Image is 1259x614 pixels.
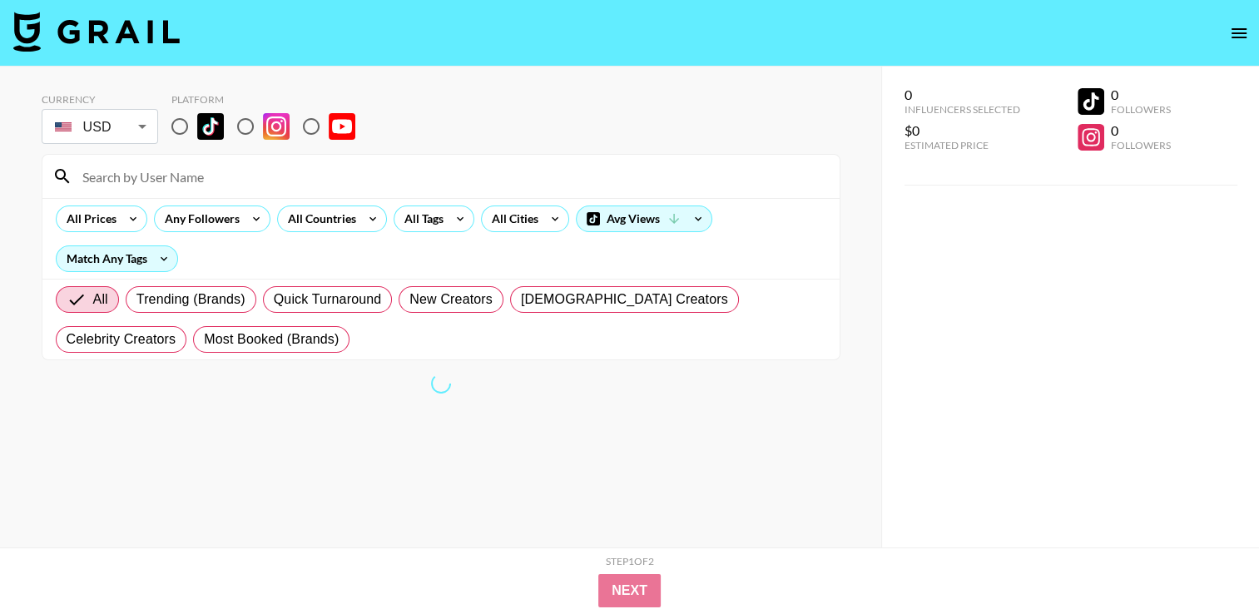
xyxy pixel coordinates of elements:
img: Instagram [263,113,290,140]
span: Most Booked (Brands) [204,329,339,349]
div: $0 [905,122,1020,139]
button: open drawer [1222,17,1256,50]
span: Refreshing bookers, clients, countries, tags, cities, talent, talent... [429,372,452,394]
span: Quick Turnaround [274,290,382,309]
div: USD [45,112,155,141]
div: Currency [42,93,158,106]
div: Followers [1111,139,1171,151]
span: All [93,290,108,309]
img: Grail Talent [13,12,180,52]
span: Trending (Brands) [136,290,245,309]
div: All Tags [394,206,447,231]
img: YouTube [329,113,355,140]
div: Influencers Selected [905,103,1020,116]
div: All Prices [57,206,120,231]
div: 0 [1111,122,1171,139]
input: Search by User Name [72,163,830,190]
div: Avg Views [577,206,711,231]
div: Estimated Price [905,139,1020,151]
span: Celebrity Creators [67,329,176,349]
div: Step 1 of 2 [606,555,654,567]
div: Followers [1111,103,1171,116]
div: Platform [171,93,369,106]
div: Match Any Tags [57,246,177,271]
button: Next [598,574,661,607]
div: 0 [1111,87,1171,103]
div: Any Followers [155,206,243,231]
div: All Countries [278,206,359,231]
div: 0 [905,87,1020,103]
div: All Cities [482,206,542,231]
span: [DEMOGRAPHIC_DATA] Creators [521,290,728,309]
img: TikTok [197,113,224,140]
span: New Creators [409,290,493,309]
